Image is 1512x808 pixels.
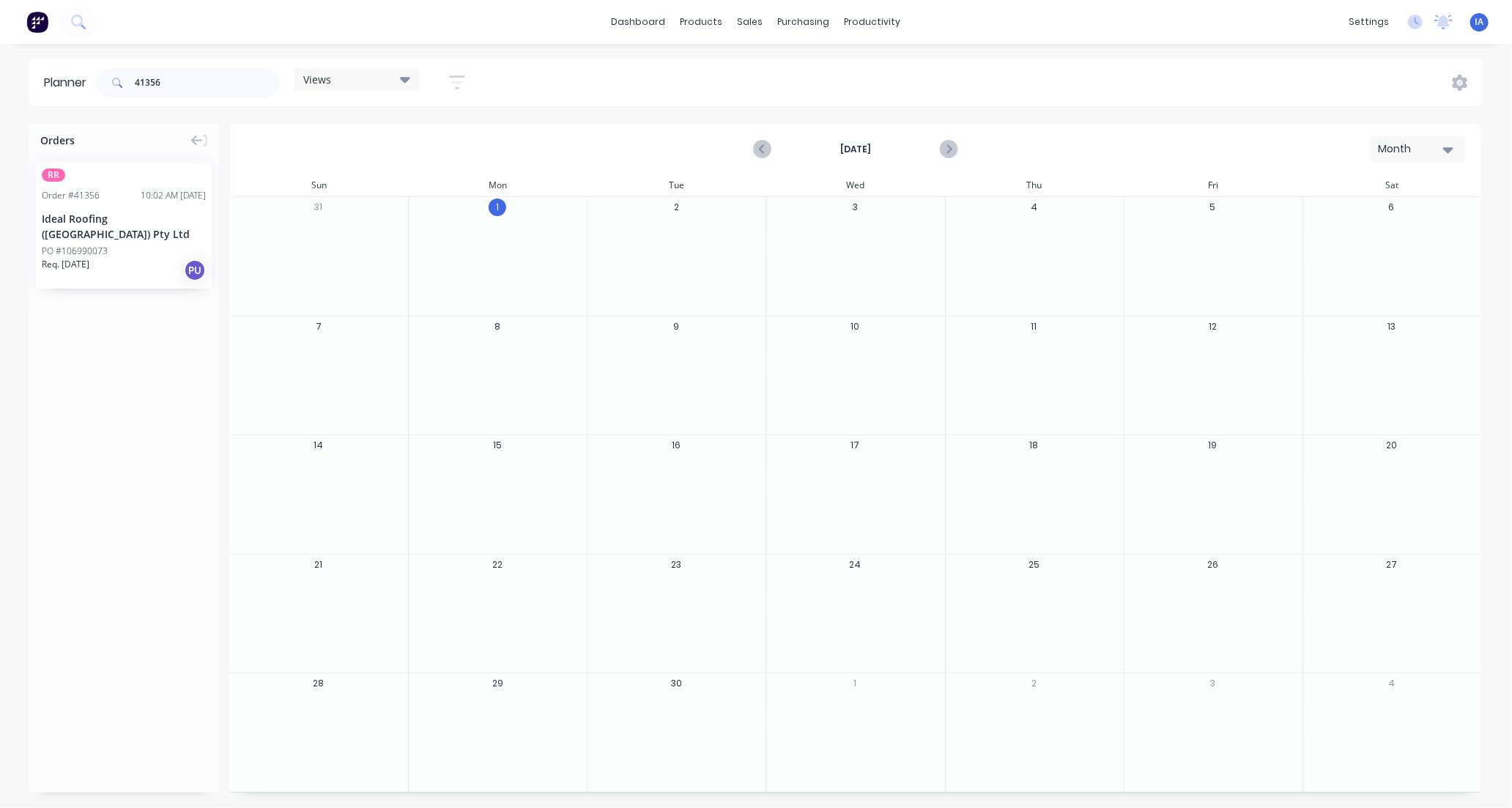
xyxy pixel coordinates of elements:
[42,168,65,182] span: RR
[1026,675,1043,692] button: 2
[1026,437,1043,454] button: 18
[303,72,331,87] span: Views
[310,199,327,216] button: 31
[42,189,100,202] div: Order # 41356
[1204,437,1222,454] button: 19
[766,174,944,196] div: Wed
[667,199,685,216] button: 2
[667,437,685,454] button: 16
[1026,556,1043,574] button: 25
[310,556,327,574] button: 21
[310,437,327,454] button: 14
[587,174,766,196] div: Tue
[837,11,908,33] div: productivity
[673,11,730,33] div: products
[42,245,108,258] div: PO #106990073
[135,68,280,97] input: Search for orders...
[310,317,327,335] button: 7
[141,189,206,202] div: 10:02 AM [DATE]
[1204,556,1222,574] button: 26
[1204,675,1222,692] button: 3
[42,258,89,271] span: Req. [DATE]
[782,143,929,156] strong: [DATE]
[667,556,685,574] button: 23
[846,199,864,216] button: 3
[730,11,771,33] div: sales
[1026,317,1043,335] button: 11
[846,556,864,574] button: 24
[1124,174,1302,196] div: Fri
[1341,11,1396,33] div: settings
[846,675,864,692] button: 1
[489,675,506,692] button: 29
[667,317,685,335] button: 9
[1302,174,1481,196] div: Sat
[940,140,957,158] button: Next page
[489,317,506,335] button: 8
[489,556,506,574] button: 22
[1383,675,1401,692] button: 4
[604,11,673,33] a: dashboard
[489,199,506,216] button: 1
[846,317,864,335] button: 10
[44,74,94,92] div: Planner
[1370,136,1465,162] button: Month
[42,211,206,242] div: Ideal Roofing ([GEOGRAPHIC_DATA]) Pty Ltd
[1378,141,1445,157] div: Month
[184,259,206,281] div: PU
[489,437,506,454] button: 15
[846,437,864,454] button: 17
[667,675,685,692] button: 30
[1026,199,1043,216] button: 4
[945,174,1124,196] div: Thu
[771,11,837,33] div: purchasing
[1204,317,1222,335] button: 12
[26,11,48,33] img: Factory
[408,174,587,196] div: Mon
[1383,556,1401,574] button: 27
[1383,437,1401,454] button: 20
[1383,317,1401,335] button: 13
[1475,15,1484,29] span: IA
[40,133,75,148] span: Orders
[229,174,408,196] div: Sun
[755,140,771,158] button: Previous page
[310,675,327,692] button: 28
[1383,199,1401,216] button: 6
[1204,199,1222,216] button: 5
